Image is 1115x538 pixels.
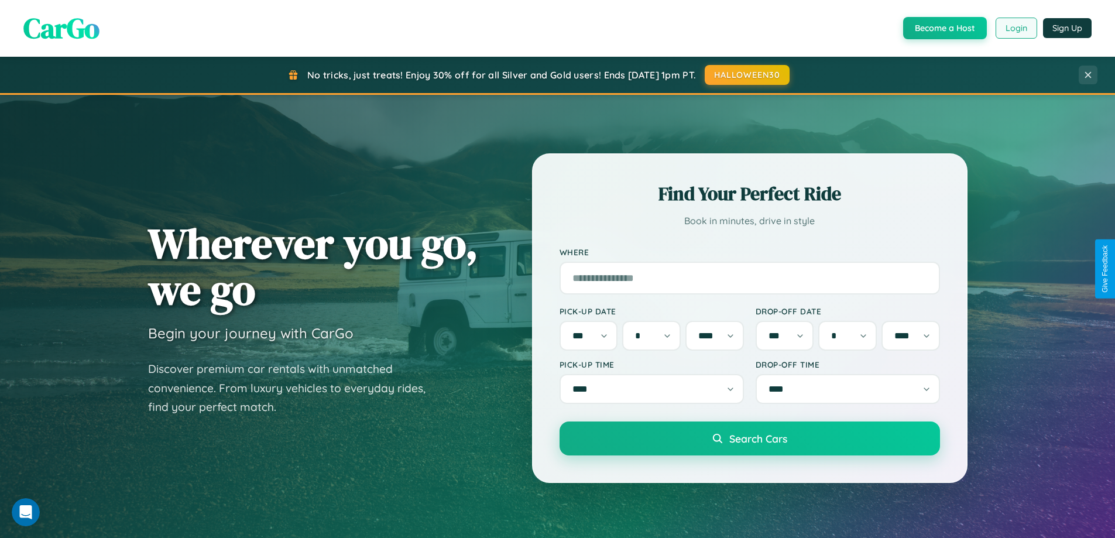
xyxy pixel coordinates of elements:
[560,306,744,316] label: Pick-up Date
[903,17,987,39] button: Become a Host
[560,213,940,229] p: Book in minutes, drive in style
[756,306,940,316] label: Drop-off Date
[705,65,790,85] button: HALLOWEEN30
[996,18,1037,39] button: Login
[560,359,744,369] label: Pick-up Time
[148,324,354,342] h3: Begin your journey with CarGo
[12,498,40,526] iframe: Intercom live chat
[756,359,940,369] label: Drop-off Time
[23,9,100,47] span: CarGo
[560,422,940,455] button: Search Cars
[560,181,940,207] h2: Find Your Perfect Ride
[1101,245,1109,293] div: Give Feedback
[148,220,478,313] h1: Wherever you go, we go
[148,359,441,417] p: Discover premium car rentals with unmatched convenience. From luxury vehicles to everyday rides, ...
[560,247,940,257] label: Where
[729,432,787,445] span: Search Cars
[307,69,696,81] span: No tricks, just treats! Enjoy 30% off for all Silver and Gold users! Ends [DATE] 1pm PT.
[1043,18,1092,38] button: Sign Up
